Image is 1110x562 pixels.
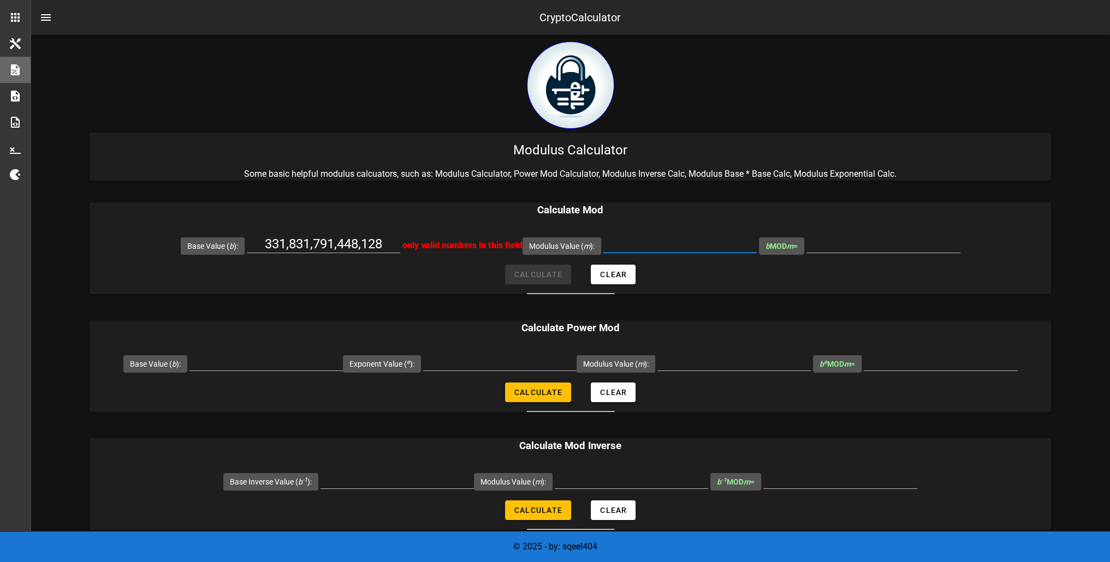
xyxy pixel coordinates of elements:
[583,358,649,369] label: Modulus Value ( ):
[90,168,1051,181] p: Some basic helpful modulus calcuators, such as: Modulus Calculator, Power Mod Calculator, Modulus...
[744,477,750,486] i: m
[229,242,234,250] i: b
[172,360,176,368] i: b
[90,438,1051,453] h3: Calculate Mod Inverse
[33,4,59,31] button: nav-menu-toggle
[591,265,636,284] button: Clear
[480,476,546,487] label: Modulus Value ( ):
[298,477,307,486] i: b
[90,133,1051,168] div: Modulus Calculator
[130,358,181,369] label: Base Value ( ):
[407,358,410,366] sup: e
[820,360,855,368] span: MOD =
[513,541,597,552] span: © 2025 - by: sqeel404
[765,242,798,250] span: MOD =
[535,477,542,486] i: m
[230,476,312,487] label: Base Inverse Value ( ):
[824,358,827,366] sup: e
[505,500,571,520] button: Calculate
[599,388,627,397] span: Clear
[721,476,727,483] sup: -1
[402,240,523,250] span: only valid numbers in this field
[514,388,562,397] span: Calculate
[599,270,627,279] span: Clear
[717,477,727,486] i: b
[514,506,562,515] span: Calculate
[529,241,595,252] label: Modulus Value ( ):
[591,382,636,402] button: Clear
[302,476,307,483] sup: -1
[505,382,571,402] button: Calculate
[527,41,614,129] img: encryption logo
[584,242,590,250] i: m
[527,121,614,131] a: home
[820,360,827,368] i: b
[765,242,770,250] i: b
[539,9,621,26] div: CryptoCalculator
[591,500,636,520] button: Clear
[90,320,1051,336] h3: Calculate Power Mod
[90,202,1051,218] h3: Calculate Mod
[638,360,644,368] i: m
[717,477,755,486] span: MOD =
[349,358,414,369] label: Exponent Value ( ):
[599,506,627,515] span: Clear
[187,241,238,252] label: Base Value ( ):
[787,242,793,250] i: m
[844,360,851,368] i: m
